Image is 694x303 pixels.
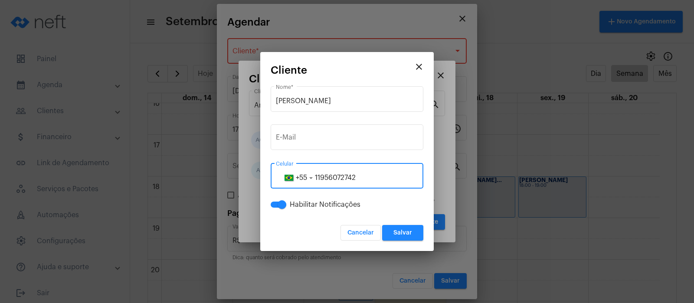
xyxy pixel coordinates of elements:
[393,230,412,236] span: Salvar
[276,135,418,143] input: E-Mail
[276,97,418,105] input: Digite o nome
[347,230,374,236] span: Cancelar
[271,65,307,76] span: Cliente
[276,174,418,182] input: 31 99999-1111
[414,62,424,72] mat-icon: close
[276,167,315,189] button: +55
[382,225,423,241] button: Salvar
[340,225,381,241] button: Cancelar
[296,174,307,181] span: +55
[290,199,360,210] span: Habilitar Notificações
